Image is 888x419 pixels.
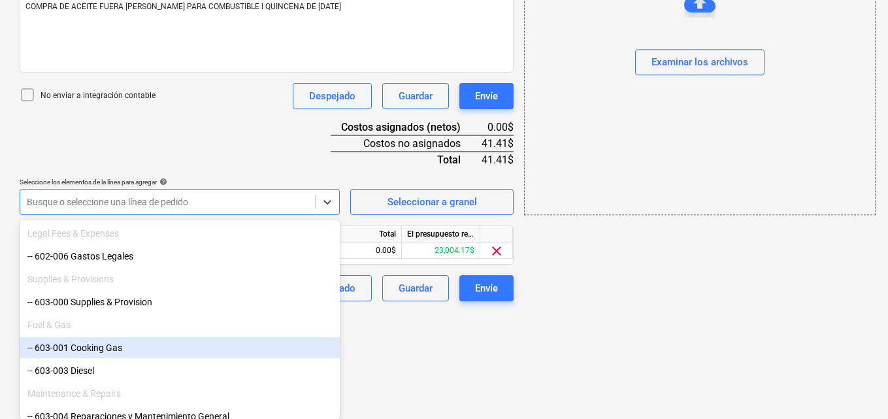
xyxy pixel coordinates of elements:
div: 0.00$ [323,243,402,259]
div: Fuel & Gas [20,314,340,335]
button: Guardar [382,83,449,109]
span: COMPRA DE ACEITE FUERA [PERSON_NAME] PARA COMBUSTIBLE I QUINCENA DE [DATE] [25,2,341,11]
div: -- 603-003 Diesel [20,360,340,381]
div: Guardar [399,88,433,105]
button: Despejado [293,83,372,109]
div: -- 603-001 Cooking Gas [20,337,340,358]
div: -- 603-000 Supplies & Provision [20,292,340,312]
div: Maintenance & Repairs [20,383,340,404]
div: Supplies & Provisions [20,269,340,290]
button: Examinar los archivos [635,50,765,76]
div: Envíe [475,280,498,297]
div: Costos asignados (netos) [331,120,482,135]
button: Seleccionar a granel [350,189,514,215]
div: Guardar [399,280,433,297]
div: 41.41$ [482,152,514,167]
div: Envíe [475,88,498,105]
span: help [157,178,167,186]
p: No enviar a integración contable [41,90,156,101]
div: Legal Fees & Expenses [20,223,340,244]
div: 23,004.17$ [402,243,480,259]
div: El presupuesto revisado que queda [402,226,480,243]
div: Seleccione los elementos de la línea para agregar [20,178,340,186]
div: Total [331,152,482,167]
div: 41.41$ [482,135,514,152]
button: Envíe [459,83,514,109]
span: clear [489,243,504,259]
div: Costos no asignados [331,135,482,152]
button: Envíe [459,275,514,301]
div: Despejado [309,88,355,105]
iframe: Chat Widget [823,356,888,419]
button: Guardar [382,275,449,301]
div: 0.00$ [482,120,514,135]
div: Seleccionar a granel [387,193,477,210]
div: Widget de chat [823,356,888,419]
div: Examinar los archivos [651,54,748,71]
div: Total [323,226,402,243]
div: -- 602-006 Gastos Legales [20,246,340,267]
